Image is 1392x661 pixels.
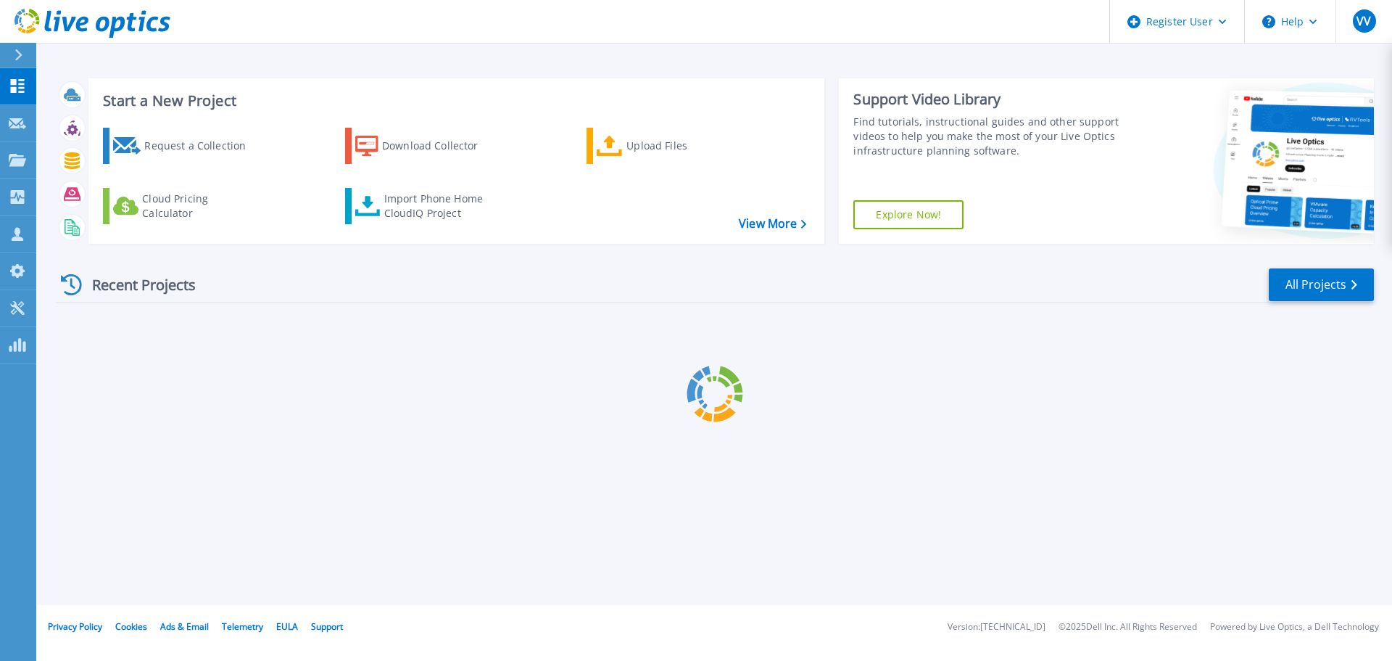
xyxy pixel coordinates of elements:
div: Recent Projects [56,267,215,303]
a: Cookies [115,620,147,633]
a: All Projects [1269,268,1374,301]
a: Privacy Policy [48,620,102,633]
h3: Start a New Project [103,93,806,109]
div: Download Collector [382,131,498,160]
li: Version: [TECHNICAL_ID] [948,623,1045,632]
a: Support [311,620,343,633]
a: Cloud Pricing Calculator [103,188,265,224]
div: Find tutorials, instructional guides and other support videos to help you make the most of your L... [853,115,1126,158]
a: Explore Now! [853,200,964,229]
span: VV [1356,15,1371,27]
div: Cloud Pricing Calculator [142,192,258,221]
a: Telemetry [222,620,263,633]
a: EULA [276,620,298,633]
div: Upload Files [626,131,742,160]
div: Request a Collection [144,131,260,160]
a: Request a Collection [103,128,265,164]
div: Import Phone Home CloudIQ Project [384,192,497,221]
li: © 2025 Dell Inc. All Rights Reserved [1058,623,1197,632]
a: View More [739,217,806,231]
a: Upload Files [587,128,748,164]
div: Support Video Library [853,90,1126,109]
a: Download Collector [345,128,507,164]
li: Powered by Live Optics, a Dell Technology [1210,623,1379,632]
a: Ads & Email [160,620,209,633]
